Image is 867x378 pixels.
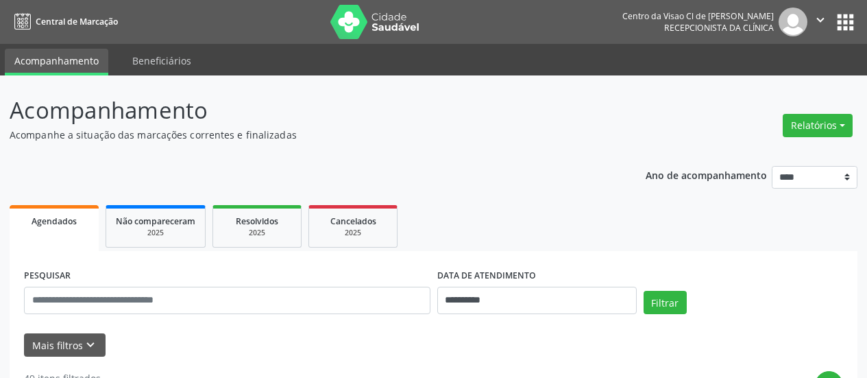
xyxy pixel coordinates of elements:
[319,228,387,238] div: 2025
[813,12,828,27] i: 
[783,114,853,137] button: Relatórios
[437,265,536,287] label: DATA DE ATENDIMENTO
[807,8,833,36] button: 
[5,49,108,75] a: Acompanhamento
[330,215,376,227] span: Cancelados
[236,215,278,227] span: Resolvidos
[36,16,118,27] span: Central de Marcação
[664,22,774,34] span: Recepcionista da clínica
[24,265,71,287] label: PESQUISAR
[646,166,767,183] p: Ano de acompanhamento
[116,215,195,227] span: Não compareceram
[779,8,807,36] img: img
[10,128,603,142] p: Acompanhe a situação das marcações correntes e finalizadas
[223,228,291,238] div: 2025
[833,10,857,34] button: apps
[10,10,118,33] a: Central de Marcação
[10,93,603,128] p: Acompanhamento
[622,10,774,22] div: Centro da Visao Cl de [PERSON_NAME]
[24,333,106,357] button: Mais filtroskeyboard_arrow_down
[644,291,687,314] button: Filtrar
[116,228,195,238] div: 2025
[123,49,201,73] a: Beneficiários
[32,215,77,227] span: Agendados
[83,338,98,353] i: keyboard_arrow_down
